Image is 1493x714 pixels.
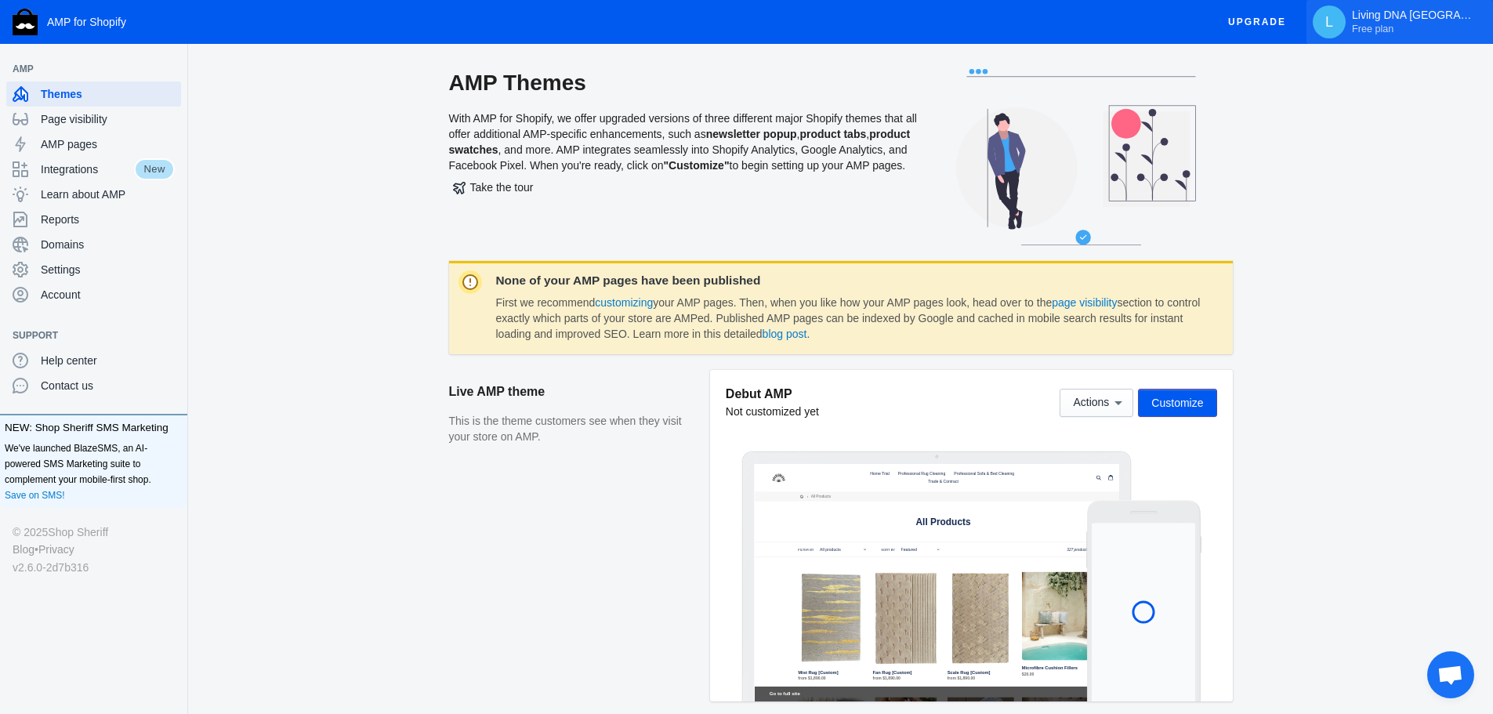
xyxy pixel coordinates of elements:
[41,237,175,252] span: Domains
[510,46,600,60] span: Trade & Contract
[578,20,771,42] a: Professional Sofa & Bed Cleaning
[919,247,982,259] span: 327 products
[332,20,404,42] a: Home Trial
[13,541,34,558] a: Blog
[151,85,160,112] span: ›
[41,161,134,177] span: Integrations
[706,128,797,140] b: newsletter popup
[13,61,159,77] span: AMP
[339,24,397,38] span: Home Trial
[1216,8,1299,37] button: Upgrade
[6,82,181,107] a: Themes
[13,328,159,343] span: Support
[38,541,74,558] a: Privacy
[496,295,1205,342] dd: First we recommend your AMP pages. Then, when you like how your AMP pages look, head over to the ...
[47,16,126,28] span: AMP for Shopify
[799,128,866,140] b: product tabs
[473,156,635,187] span: All Products
[159,332,184,339] button: Add a sales channel
[48,524,108,541] a: Shop Sheriff
[741,451,1132,701] img: Laptop frame
[41,262,175,277] span: Settings
[41,187,175,202] span: Learn about AMP
[1427,651,1474,698] div: Open chat
[1321,14,1337,30] span: L
[496,274,1205,288] dt: None of your AMP pages have been published
[449,173,538,201] button: Take the tour
[1052,296,1117,309] a: page visibility
[595,296,653,309] a: customizing
[163,85,226,112] span: All Products
[1228,8,1286,36] span: Upgrade
[726,386,819,402] h5: Debut AMP
[1138,389,1216,417] button: Customize
[43,669,1045,690] span: Go to full site
[13,9,38,35] img: Shop Sheriff Logo
[663,159,729,172] b: "Customize"
[41,212,175,227] span: Reports
[43,15,98,70] img: image
[1352,9,1477,35] p: Living DNA [GEOGRAPHIC_DATA]
[41,353,175,368] span: Help center
[1086,500,1201,701] img: Mobile frame
[1073,397,1109,409] span: Actions
[6,132,181,157] a: AMP pages
[1151,397,1203,409] span: Customize
[41,378,175,393] span: Contact us
[422,24,561,38] span: Professional Rug Cleaning
[414,20,569,42] a: Professional Rug Cleaning
[13,541,175,558] div: •
[13,524,175,541] div: © 2025
[6,373,181,398] a: Contact us
[6,282,181,307] a: Account
[1352,23,1393,35] span: Free plan
[763,328,807,340] a: blog post
[5,487,65,503] a: Save on SMS!
[125,84,154,113] a: Home
[449,69,919,261] div: With AMP for Shopify, we offer upgraded versions of three different major Shopify themes that all...
[6,107,181,132] a: Page visibility
[13,559,175,576] div: v2.6.0-2d7b316
[1060,389,1133,417] button: Actions
[586,24,763,38] span: Professional Sofa & Bed Cleaning
[128,248,175,262] label: Filter by
[371,248,412,262] label: Sort by
[449,69,919,97] h2: AMP Themes
[6,232,181,257] a: Domains
[6,207,181,232] a: Reports
[6,182,181,207] a: Learn about AMP
[41,287,175,303] span: Account
[449,414,694,444] p: This is the theme customers see when they visit your store on AMP.
[453,181,534,194] span: Take the tour
[41,111,175,127] span: Page visibility
[726,404,819,419] div: Not customized yet
[41,86,175,102] span: Themes
[449,370,694,414] h2: Live AMP theme
[41,136,175,152] span: AMP pages
[502,42,607,65] a: Trade & Contract
[134,158,175,180] span: New
[159,66,184,72] button: Add a sales channel
[6,257,181,282] a: Settings
[6,157,181,182] a: IntegrationsNew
